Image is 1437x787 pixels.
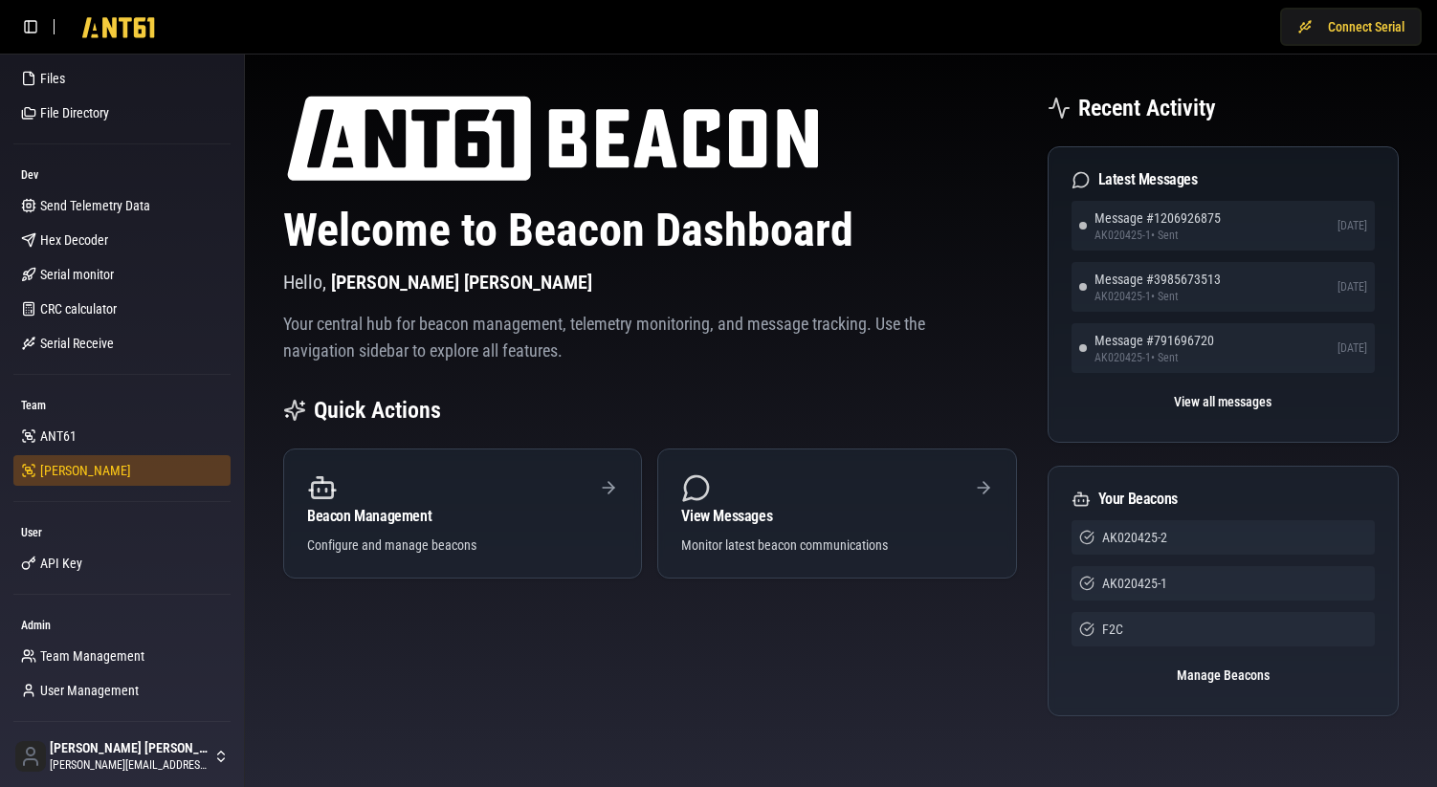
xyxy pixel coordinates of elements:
h2: Recent Activity [1078,93,1216,123]
a: Hex Decoder [13,225,231,255]
span: Serial monitor [40,265,114,284]
p: Your central hub for beacon management, telemetry monitoring, and message tracking. Use the navig... [283,311,926,364]
a: Team Management [13,641,231,671]
span: AK020425-1 • Sent [1094,350,1214,365]
span: [PERSON_NAME] [40,461,131,480]
a: API Key [13,548,231,579]
h2: Quick Actions [314,395,441,426]
span: Hex Decoder [40,230,108,250]
div: Admin [13,610,231,641]
span: AK020425-1 [1102,574,1167,593]
span: API Key [40,554,82,573]
p: Hello, [283,269,1017,295]
a: File Directory [13,98,231,128]
button: Manage Beacons [1072,658,1375,692]
span: Files [40,69,65,88]
a: CRC calculator [13,294,231,324]
div: Dev [13,160,231,190]
a: [PERSON_NAME] [13,455,231,486]
span: AK020425-1 • Sent [1094,228,1221,243]
a: Send Telemetry Data [13,190,231,221]
div: User [13,517,231,548]
a: User Management [13,675,231,706]
a: Serial monitor [13,259,231,290]
span: User Management [40,681,139,700]
span: AK020425-1 • Sent [1094,289,1221,304]
span: Message # 791696720 [1094,331,1214,350]
span: Team Management [40,646,144,666]
h1: Welcome to Beacon Dashboard [283,208,1017,253]
button: View all messages [1072,384,1375,419]
span: [DATE] [1338,279,1367,295]
div: Beacon Management [307,509,618,524]
a: Files [13,63,231,94]
span: Send Telemetry Data [40,196,150,215]
span: File Directory [40,103,109,122]
img: ANT61 logo [283,93,822,185]
span: F2C [1102,620,1123,639]
div: Configure and manage beacons [307,536,618,555]
span: ANT61 [40,426,77,446]
span: [PERSON_NAME] [PERSON_NAME] [50,740,210,757]
span: Message # 1206926875 [1094,208,1221,228]
div: Latest Messages [1072,170,1375,189]
button: [PERSON_NAME] [PERSON_NAME][PERSON_NAME][EMAIL_ADDRESS][DOMAIN_NAME] [8,733,236,779]
span: Serial Receive [40,334,114,353]
span: [DATE] [1338,218,1367,233]
span: [PERSON_NAME][EMAIL_ADDRESS][DOMAIN_NAME] [50,757,210,773]
span: Message # 3985673513 [1094,270,1221,289]
span: [PERSON_NAME] [PERSON_NAME] [331,271,592,294]
div: Team [13,390,231,421]
a: ANT61 [13,421,231,451]
div: View Messages [681,509,992,524]
span: CRC calculator [40,299,117,318]
div: Monitor latest beacon communications [681,536,992,555]
span: [DATE] [1338,340,1367,356]
span: AK020425-2 [1102,528,1167,547]
button: Connect Serial [1280,8,1422,46]
div: Your Beacons [1072,490,1375,509]
a: Serial Receive [13,328,231,359]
